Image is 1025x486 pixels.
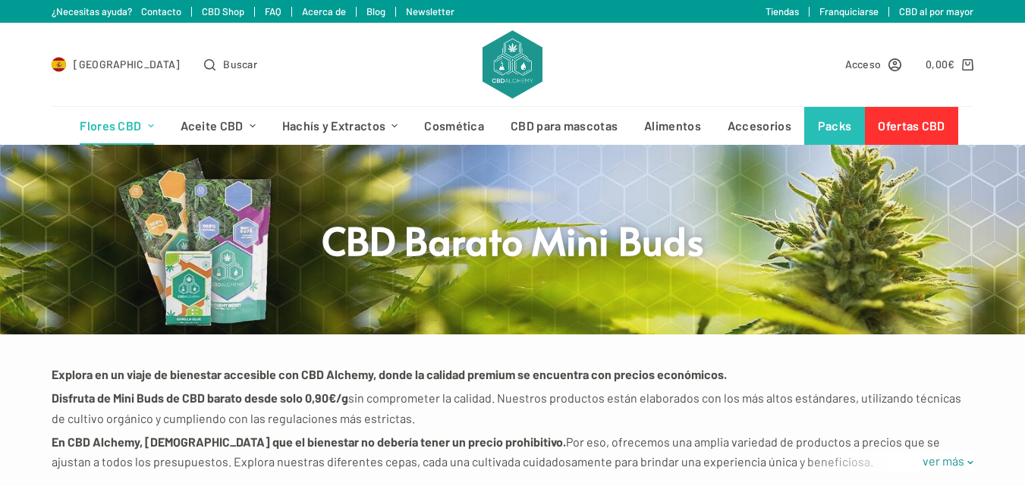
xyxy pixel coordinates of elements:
a: Blog [366,5,385,17]
a: Acceso [845,55,902,73]
a: FAQ [265,5,281,17]
a: Aceite CBD [167,107,269,145]
span: € [948,58,954,71]
a: Select Country [52,55,181,73]
h1: CBD Barato Mini Buds [228,215,797,265]
a: CBD al por mayor [899,5,973,17]
a: CBD para mascotas [498,107,631,145]
p: Por eso, ofrecemos una amplia variedad de productos a precios que se ajustan a todos los presupue... [52,432,974,472]
a: ver más [913,451,974,471]
a: Newsletter [406,5,454,17]
span: Acceso [845,55,882,73]
a: Flores CBD [67,107,167,145]
a: CBD Shop [202,5,244,17]
bdi: 0,00 [926,58,955,71]
strong: Disfruta de Mini Buds de CBD barato desde solo 0,90€/g [52,390,348,405]
a: Carro de compra [926,55,973,73]
p: sin comprometer la calidad. Nuestros productos están elaborados con los más altos estándares, uti... [52,388,974,428]
img: ES Flag [52,57,67,72]
a: ¿Necesitas ayuda? Contacto [52,5,181,17]
button: Abrir formulario de búsqueda [204,55,257,73]
strong: En CBD Alchemy, [DEMOGRAPHIC_DATA] que el bienestar no debería tener un precio prohibitivo. [52,434,566,449]
span: [GEOGRAPHIC_DATA] [74,55,180,73]
a: Tiendas [766,5,799,17]
img: CBD Alchemy [483,30,542,99]
a: Accesorios [714,107,804,145]
a: Packs [804,107,865,145]
a: Acerca de [302,5,346,17]
a: Hachís y Extractos [269,107,411,145]
strong: Explora en un viaje de bienestar accesible con CBD Alchemy, donde la calidad premium se encuentra... [52,367,727,381]
a: Cosmética [411,107,498,145]
a: Ofertas CBD [865,107,958,145]
a: Alimentos [631,107,715,145]
a: Franquiciarse [819,5,879,17]
nav: Menú de cabecera [67,107,958,145]
span: Buscar [223,55,257,73]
